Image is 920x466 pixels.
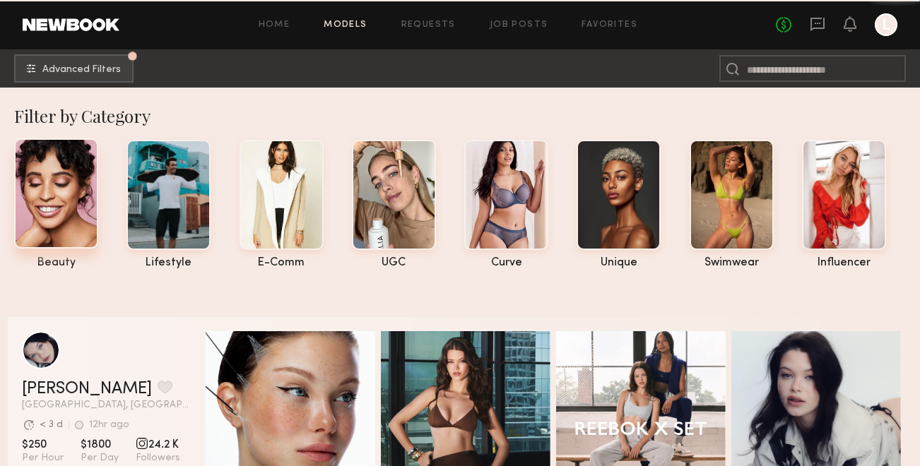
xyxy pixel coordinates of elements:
[40,420,63,430] div: < 3 d
[352,257,436,269] div: UGC
[690,257,774,269] div: swimwear
[14,257,98,269] div: beauty
[240,257,324,269] div: e-comm
[89,420,129,430] div: 12hr ago
[490,20,548,30] a: Job Posts
[22,400,191,410] span: [GEOGRAPHIC_DATA], [GEOGRAPHIC_DATA]
[22,381,152,398] a: [PERSON_NAME]
[42,65,121,75] span: Advanced Filters
[14,104,920,127] div: Filter by Category
[22,438,64,452] span: $250
[22,452,64,465] span: Per Hour
[577,257,661,269] div: unique
[136,438,180,452] span: 24.2 K
[136,452,180,465] span: Followers
[401,20,456,30] a: Requests
[464,257,548,269] div: curve
[126,257,211,269] div: lifestyle
[81,438,119,452] span: $1800
[81,452,119,465] span: Per Day
[582,20,637,30] a: Favorites
[14,54,134,83] button: Advanced Filters
[875,13,897,36] a: L
[802,257,886,269] div: influencer
[259,20,290,30] a: Home
[324,20,367,30] a: Models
